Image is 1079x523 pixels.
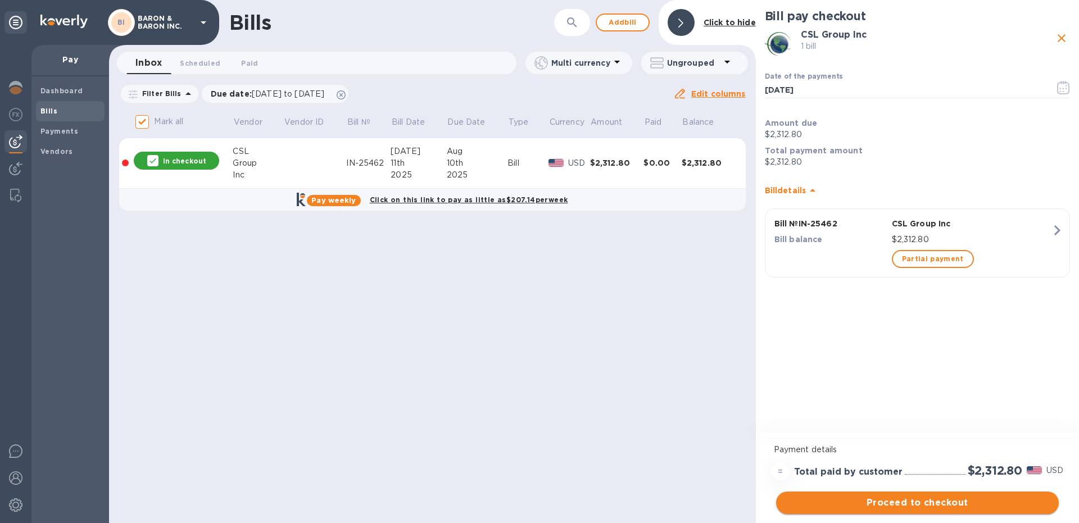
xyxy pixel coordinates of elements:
[892,234,1051,245] p: $2,312.80
[447,116,485,128] p: Due Date
[311,196,356,204] b: Pay weekly
[180,57,220,69] span: Scheduled
[774,218,887,229] p: Bill № IN-25462
[117,18,125,26] b: BI
[392,116,425,128] p: Bill Date
[234,116,262,128] p: Vendor
[229,11,271,34] h1: Bills
[284,116,324,128] p: Vendor ID
[591,116,622,128] p: Amount
[163,156,206,166] p: In checkout
[233,157,283,169] div: Group
[40,107,57,115] b: Bills
[801,29,867,40] b: CSL Group Inc
[892,218,1051,229] p: CSL Group Inc
[1053,30,1070,47] button: close
[892,250,974,268] button: Partial payment
[765,9,1070,23] h2: Bill pay checkout
[765,129,1070,140] p: $2,312.80
[1046,465,1063,476] p: USD
[4,11,27,34] div: Unpin categories
[241,57,258,69] span: Paid
[347,116,385,128] span: Bill №
[40,147,73,156] b: Vendors
[233,169,283,181] div: Inc
[233,145,283,157] div: CSL
[447,145,507,157] div: Aug
[370,195,568,204] b: Click on this link to pay as little as $207.14 per week
[9,108,22,121] img: Foreign exchange
[785,496,1050,510] span: Proceed to checkout
[40,87,83,95] b: Dashboard
[568,157,590,169] p: USD
[643,157,681,169] div: $0.00
[682,116,728,128] span: Balance
[234,116,277,128] span: Vendor
[346,157,391,169] div: IN-25462
[902,252,964,266] span: Partial payment
[509,116,543,128] span: Type
[507,157,548,169] div: Bill
[765,74,842,80] label: Date of the payments
[645,116,677,128] span: Paid
[551,57,610,69] p: Multi currency
[550,116,584,128] p: Currency
[40,54,100,65] p: Pay
[40,15,88,28] img: Logo
[154,116,183,128] p: Mark all
[211,88,330,99] p: Due date :
[284,116,338,128] span: Vendor ID
[591,116,637,128] span: Amount
[968,463,1022,477] h2: $2,312.80
[704,18,756,27] b: Click to hide
[391,157,447,169] div: 11th
[667,57,720,69] p: Ungrouped
[447,169,507,181] div: 2025
[765,208,1070,278] button: Bill №IN-25462CSL Group IncBill balance$2,312.80Partial payment
[391,169,447,181] div: 2025
[40,127,78,135] b: Payments
[252,89,324,98] span: [DATE] to [DATE]
[691,89,746,98] u: Edit columns
[391,145,447,157] div: [DATE]
[447,157,507,169] div: 10th
[774,234,887,245] p: Bill balance
[774,444,1061,456] p: Payment details
[765,186,806,195] b: Bill details
[765,119,818,128] b: Amount due
[590,157,644,169] div: $2,312.80
[447,116,500,128] span: Due Date
[776,492,1059,514] button: Proceed to checkout
[801,40,1053,52] p: 1 bill
[765,146,863,155] b: Total payment amount
[772,462,790,480] div: =
[794,467,903,477] h3: Total paid by customer
[682,116,714,128] p: Balance
[138,89,182,98] p: Filter Bills
[202,85,349,103] div: Due date:[DATE] to [DATE]
[509,116,529,128] p: Type
[765,156,1070,168] p: $2,312.80
[645,116,662,128] p: Paid
[392,116,439,128] span: Bill Date
[135,55,162,71] span: Inbox
[1027,466,1042,474] img: USD
[606,16,640,29] span: Add bill
[138,15,194,30] p: BARON & BARON INC.
[596,13,650,31] button: Addbill
[765,172,1070,208] div: Billdetails
[548,159,564,167] img: USD
[682,157,736,169] div: $2,312.80
[347,116,370,128] p: Bill №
